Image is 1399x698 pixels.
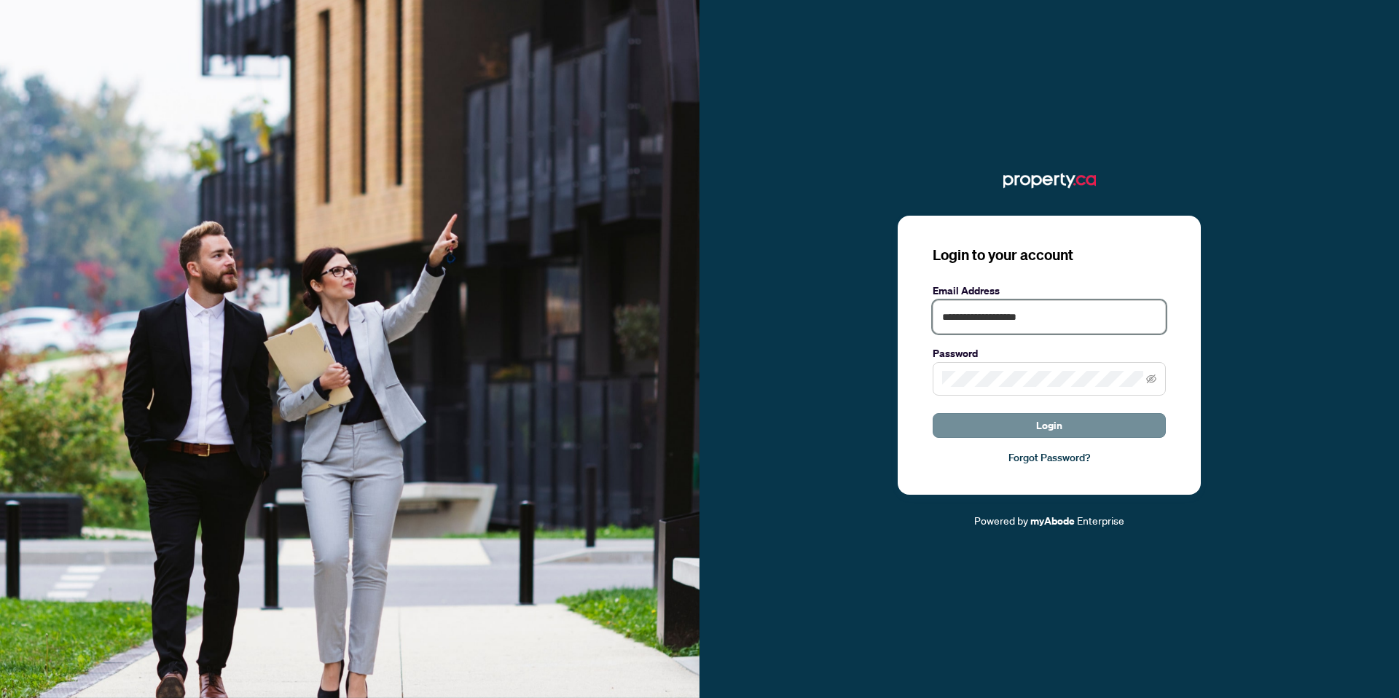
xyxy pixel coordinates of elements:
span: Login [1036,414,1062,437]
span: Enterprise [1077,514,1124,527]
a: myAbode [1030,513,1075,529]
span: Powered by [974,514,1028,527]
img: ma-logo [1003,169,1096,192]
h3: Login to your account [933,245,1166,265]
label: Password [933,345,1166,361]
button: Login [933,413,1166,438]
label: Email Address [933,283,1166,299]
a: Forgot Password? [933,450,1166,466]
span: eye-invisible [1146,374,1156,384]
